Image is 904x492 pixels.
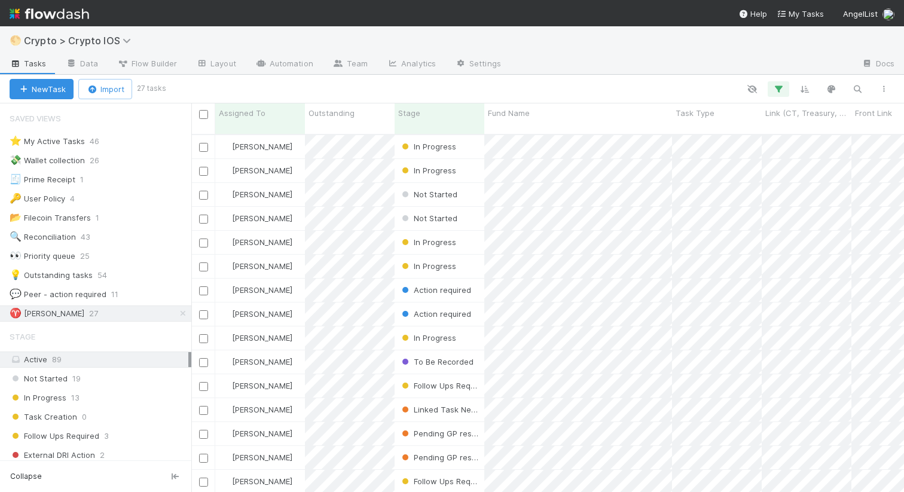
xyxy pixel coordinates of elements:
[843,9,878,19] span: AngelList
[399,237,456,247] span: In Progress
[399,164,456,176] div: In Progress
[10,134,85,149] div: My Active Tasks
[80,249,102,264] span: 25
[232,190,292,199] span: [PERSON_NAME]
[10,471,42,482] span: Collapse
[81,230,102,245] span: 43
[111,287,130,302] span: 11
[399,381,489,390] span: Follow Ups Required
[221,309,230,319] img: avatar_d89a0a80-047e-40c9-bdc2-a2d44e645fd3.png
[24,35,137,47] span: Crypto > Crypto IOS
[398,107,420,119] span: Stage
[117,57,177,69] span: Flow Builder
[10,4,89,24] img: logo-inverted-e16ddd16eac7371096b0.svg
[220,236,292,248] div: [PERSON_NAME]
[199,358,208,367] input: Toggle Row Selected
[777,8,824,20] a: My Tasks
[82,410,87,424] span: 0
[56,55,108,74] a: Data
[220,140,292,152] div: [PERSON_NAME]
[10,287,106,302] div: Peer - action required
[220,284,292,296] div: [PERSON_NAME]
[399,429,495,438] span: Pending GP response
[97,268,119,283] span: 54
[232,405,292,414] span: [PERSON_NAME]
[199,110,208,119] input: Toggle All Rows Selected
[220,188,292,200] div: [PERSON_NAME]
[232,285,292,295] span: [PERSON_NAME]
[765,107,848,119] span: Link (CT, Treasury, or AL Dash)
[199,430,208,439] input: Toggle Row Selected
[199,215,208,224] input: Toggle Row Selected
[221,333,230,343] img: avatar_d89a0a80-047e-40c9-bdc2-a2d44e645fd3.png
[399,451,478,463] div: Pending GP response
[232,357,292,366] span: [PERSON_NAME]
[199,454,208,463] input: Toggle Row Selected
[71,390,80,405] span: 13
[10,429,99,444] span: Follow Ups Required
[10,231,22,242] span: 🔍
[80,172,96,187] span: 1
[232,476,292,486] span: [PERSON_NAME]
[399,475,478,487] div: Follow Ups Required
[220,404,292,415] div: [PERSON_NAME]
[220,164,292,176] div: [PERSON_NAME]
[10,191,65,206] div: User Policy
[399,188,457,200] div: Not Started
[199,262,208,271] input: Toggle Row Selected
[89,306,110,321] span: 27
[220,475,292,487] div: [PERSON_NAME]
[10,270,22,280] span: 💡
[221,381,230,390] img: avatar_d89a0a80-047e-40c9-bdc2-a2d44e645fd3.png
[220,451,292,463] div: [PERSON_NAME]
[199,167,208,176] input: Toggle Row Selected
[232,381,292,390] span: [PERSON_NAME]
[199,310,208,319] input: Toggle Row Selected
[199,286,208,295] input: Toggle Row Selected
[445,55,511,74] a: Settings
[399,308,471,320] div: Action required
[488,107,530,119] span: Fund Name
[221,405,230,414] img: avatar_d89a0a80-047e-40c9-bdc2-a2d44e645fd3.png
[187,55,246,74] a: Layout
[219,107,265,119] span: Assigned To
[10,193,22,203] span: 🔑
[10,371,68,386] span: Not Started
[90,134,111,149] span: 46
[100,448,105,463] span: 2
[232,453,292,462] span: [PERSON_NAME]
[399,166,456,175] span: In Progress
[399,405,490,414] span: Linked Task Needed
[232,142,292,151] span: [PERSON_NAME]
[399,213,457,223] span: Not Started
[221,476,230,486] img: avatar_d89a0a80-047e-40c9-bdc2-a2d44e645fd3.png
[221,453,230,462] img: avatar_d89a0a80-047e-40c9-bdc2-a2d44e645fd3.png
[399,285,471,295] span: Action required
[10,289,22,299] span: 💬
[399,284,471,296] div: Action required
[10,448,95,463] span: External DRI Action
[220,427,292,439] div: [PERSON_NAME]
[10,174,22,184] span: 🧾
[399,309,471,319] span: Action required
[676,107,714,119] span: Task Type
[221,166,230,175] img: avatar_d89a0a80-047e-40c9-bdc2-a2d44e645fd3.png
[399,357,474,366] span: To Be Recorded
[399,140,456,152] div: In Progress
[220,308,292,320] div: [PERSON_NAME]
[220,260,292,272] div: [PERSON_NAME]
[221,261,230,271] img: avatar_d89a0a80-047e-40c9-bdc2-a2d44e645fd3.png
[309,107,355,119] span: Outstanding
[399,142,456,151] span: In Progress
[399,332,456,344] div: In Progress
[72,371,81,386] span: 19
[199,478,208,487] input: Toggle Row Selected
[777,9,824,19] span: My Tasks
[855,107,892,119] span: Front Link
[96,210,111,225] span: 1
[399,236,456,248] div: In Progress
[10,136,22,146] span: ⭐
[221,190,230,199] img: avatar_d89a0a80-047e-40c9-bdc2-a2d44e645fd3.png
[323,55,377,74] a: Team
[10,106,61,130] span: Saved Views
